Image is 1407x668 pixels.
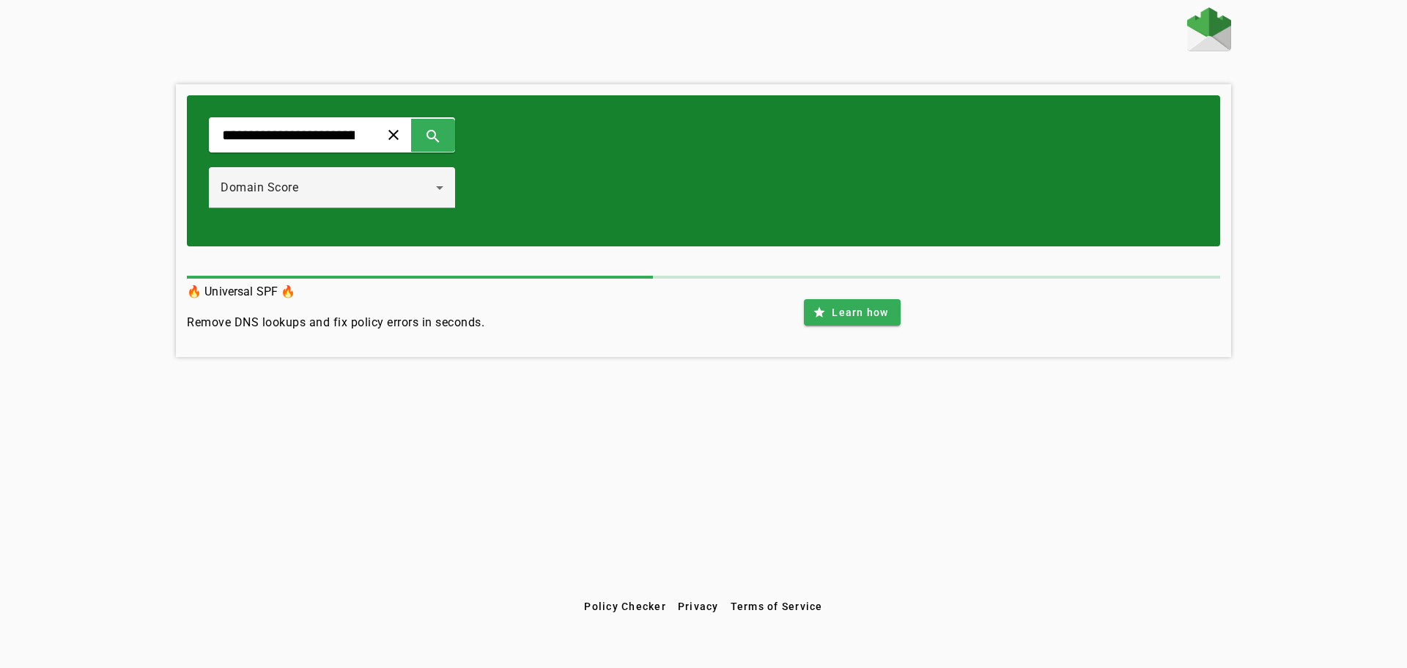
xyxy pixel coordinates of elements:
[725,593,829,620] button: Terms of Service
[187,282,484,302] h3: 🔥 Universal SPF 🔥
[678,601,719,612] span: Privacy
[578,593,672,620] button: Policy Checker
[221,180,298,194] span: Domain Score
[804,299,900,326] button: Learn how
[584,601,666,612] span: Policy Checker
[672,593,725,620] button: Privacy
[832,305,888,320] span: Learn how
[731,601,823,612] span: Terms of Service
[187,314,484,331] h4: Remove DNS lookups and fix policy errors in seconds.
[1187,7,1231,51] img: Fraudmarc Logo
[1187,7,1231,55] a: Home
